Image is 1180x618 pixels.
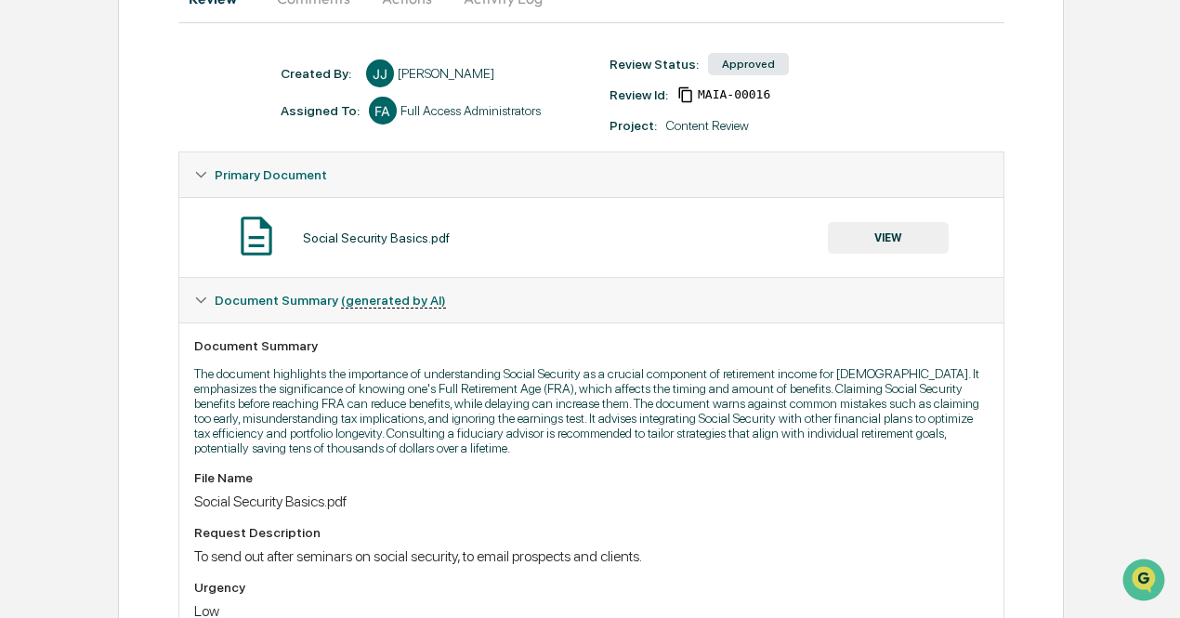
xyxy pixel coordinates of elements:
div: 🖐️ [19,235,33,250]
div: Social Security Basics.pdf [303,230,450,245]
span: Preclearance [37,233,120,252]
span: Data Lookup [37,269,117,287]
div: Assigned To: [281,103,360,118]
div: Primary Document [179,197,1003,277]
div: [PERSON_NAME] [398,66,494,81]
div: Document Summary [194,338,989,353]
div: Approved [708,53,789,75]
div: Request Description [194,525,989,540]
div: Review Status: [610,57,699,72]
button: Start new chat [316,147,338,169]
span: Pylon [185,314,225,328]
button: VIEW [828,222,949,254]
div: Review Id: [610,87,668,102]
div: 🗄️ [135,235,150,250]
a: Powered byPylon [131,313,225,328]
u: (generated by AI) [341,293,446,309]
div: Social Security Basics.pdf [194,493,989,510]
a: 🖐️Preclearance [11,226,127,259]
p: How can we help? [19,38,338,68]
iframe: Open customer support [1121,557,1171,607]
span: Document Summary [215,293,446,308]
div: Full Access Administrators [400,103,541,118]
span: Attestations [153,233,230,252]
div: 🔎 [19,270,33,285]
img: 1746055101610-c473b297-6a78-478c-a979-82029cc54cd1 [19,141,52,175]
a: 🗄️Attestations [127,226,238,259]
div: Content Review [666,118,749,133]
div: File Name [194,470,989,485]
div: JJ [366,59,394,87]
div: Start new chat [63,141,305,160]
div: FA [369,97,397,125]
span: Primary Document [215,167,327,182]
span: 942c628f-b274-4cb9-ad6e-1f93669d43b0 [698,87,770,102]
div: We're available if you need us! [63,160,235,175]
div: Document Summary (generated by AI) [179,278,1003,322]
a: 🔎Data Lookup [11,261,125,295]
p: The document highlights the importance of understanding Social Security as a crucial component of... [194,366,989,455]
img: Document Icon [233,213,280,259]
div: Urgency [194,580,989,595]
div: To send out after seminars on social security, to email prospects and clients. [194,547,989,565]
div: Created By: ‎ ‎ [281,66,357,81]
div: Primary Document [179,152,1003,197]
div: Project: [610,118,657,133]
